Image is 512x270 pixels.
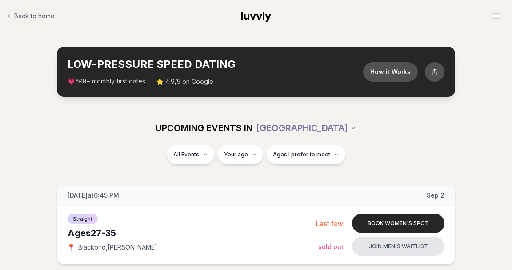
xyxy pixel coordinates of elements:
[7,7,55,25] a: Back to home
[218,145,263,164] button: Your age
[241,9,271,22] span: luvvly
[68,77,145,86] span: 💗 + monthly first dates
[68,57,363,71] h2: LOW-PRESSURE SPEED DATING
[273,151,330,158] span: Ages I prefer to meet
[267,145,345,164] button: Ages I prefer to meet
[224,151,248,158] span: Your age
[352,237,444,256] button: Join men's waitlist
[68,227,316,239] div: Ages 27-35
[316,220,345,227] span: Last few!
[318,243,344,250] span: Sold Out
[173,151,199,158] span: All Events
[363,62,418,82] button: How it Works
[75,78,86,85] span: 600
[14,12,55,20] span: Back to home
[256,118,357,138] button: [GEOGRAPHIC_DATA]
[489,9,505,23] button: Open menu
[68,191,119,200] span: [DATE] at 6:45 PM
[427,191,444,200] span: Sep 2
[156,77,213,86] span: ⭐ 4.9/5 on Google
[156,122,252,134] span: UPCOMING EVENTS IN
[78,243,157,252] span: Blackbird , [PERSON_NAME]
[68,244,75,251] span: 📍
[167,145,214,164] button: All Events
[68,214,98,224] span: Straight
[352,214,444,233] button: Book women's spot
[241,9,271,23] a: luvvly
